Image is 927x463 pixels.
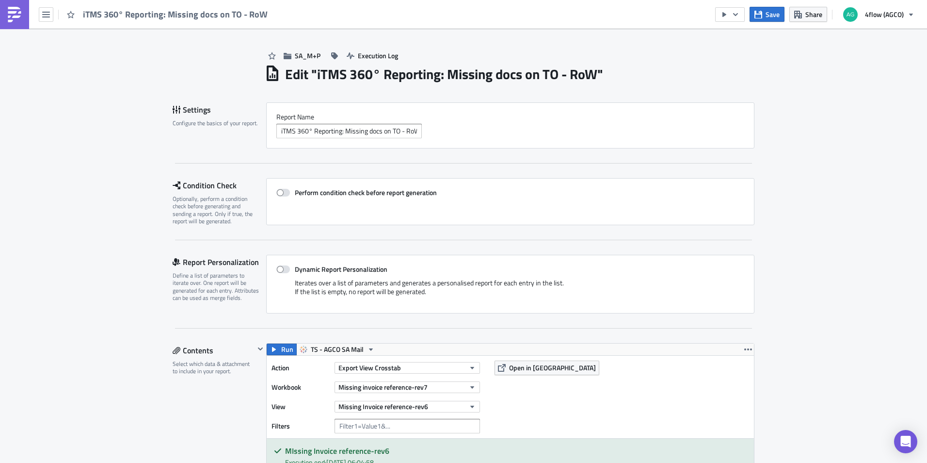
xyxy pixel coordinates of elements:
[338,382,428,392] span: Missing invoice reference-rev7
[173,119,260,127] div: Configure the basics of your report.
[338,401,428,412] span: Missing Invoice reference-rev6
[279,48,325,63] button: SA_M+P
[272,361,330,375] label: Action
[281,344,293,355] span: Run
[335,381,480,393] button: Missing invoice reference-rev7
[865,9,904,19] span: 4flow (AGCO)
[272,419,330,433] label: Filters
[342,48,403,63] button: Execution Log
[338,363,401,373] span: Export View Crosstab
[789,7,827,22] button: Share
[272,399,330,414] label: View
[295,264,387,274] strong: Dynamic Report Personalization
[335,401,480,413] button: Missing Invoice reference-rev6
[311,344,364,355] span: TS - AGCO SA Mail
[83,9,269,20] span: iTMS 360° Reporting: Missing docs on TO - RoW
[276,279,744,303] div: Iterates over a list of parameters and generates a personalised report for each entry in the list...
[276,113,744,121] label: Report Nam﻿e
[255,343,266,355] button: Hide content
[842,6,859,23] img: Avatar
[335,419,480,433] input: Filter1=Value1&...
[750,7,784,22] button: Save
[267,344,297,355] button: Run
[335,362,480,374] button: Export View Crosstab
[495,361,599,375] button: Open in [GEOGRAPHIC_DATA]
[358,50,398,61] span: Execution Log
[285,447,747,455] h5: MIssing Invoice reference-rev6
[173,195,260,225] div: Optionally, perform a condition check before generating and sending a report. Only if true, the r...
[173,343,255,358] div: Contents
[173,360,255,375] div: Select which data & attachment to include in your report.
[285,66,603,83] h1: Edit " iTMS 360° Reporting: Missing docs on TO - RoW "
[173,102,266,117] div: Settings
[4,4,463,30] body: Rich Text Area. Press ALT-0 for help.
[296,344,378,355] button: TS - AGCO SA Mail
[837,4,920,25] button: 4flow (AGCO)
[766,9,780,19] span: Save
[295,187,437,198] strong: Perform condition check before report generation
[4,15,463,30] p: Regards, AGCO SA Int'l Execution & 4flow Tableau
[173,272,260,302] div: Define a list of parameters to iterate over. One report will be generated for each entry. Attribu...
[805,9,822,19] span: Share
[272,380,330,395] label: Workbook
[4,4,463,12] p: FYI&A.
[894,430,917,453] div: Open Intercom Messenger
[173,178,266,193] div: Condition Check
[509,363,596,373] span: Open in [GEOGRAPHIC_DATA]
[295,50,320,61] span: SA_M+P
[173,255,266,269] div: Report Personalization
[7,7,22,22] img: PushMetrics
